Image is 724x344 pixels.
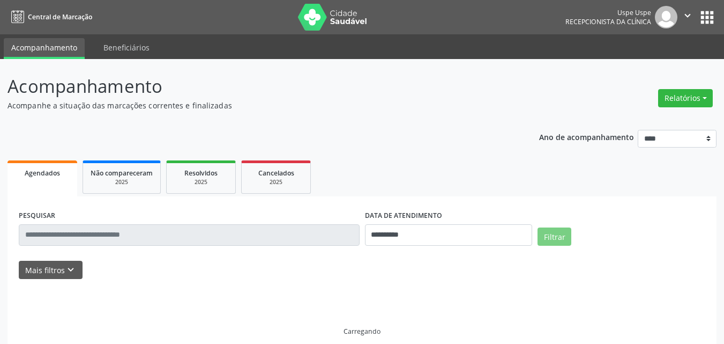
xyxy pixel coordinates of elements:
[344,327,380,336] div: Carregando
[249,178,303,186] div: 2025
[365,208,442,224] label: DATA DE ATENDIMENTO
[8,8,92,26] a: Central de Marcação
[655,6,677,28] img: img
[19,208,55,224] label: PESQUISAR
[19,261,83,280] button: Mais filtroskeyboard_arrow_down
[91,169,153,178] span: Não compareceram
[25,169,60,178] span: Agendados
[258,169,294,178] span: Cancelados
[4,38,85,59] a: Acompanhamento
[539,130,634,143] p: Ano de acompanhamento
[28,12,92,21] span: Central de Marcação
[174,178,228,186] div: 2025
[91,178,153,186] div: 2025
[698,8,716,27] button: apps
[565,8,651,17] div: Uspe Uspe
[96,38,157,57] a: Beneficiários
[565,17,651,26] span: Recepcionista da clínica
[8,73,504,100] p: Acompanhamento
[682,10,693,21] i: 
[8,100,504,111] p: Acompanhe a situação das marcações correntes e finalizadas
[677,6,698,28] button: 
[538,228,571,246] button: Filtrar
[65,264,77,276] i: keyboard_arrow_down
[184,169,218,178] span: Resolvidos
[658,89,713,107] button: Relatórios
